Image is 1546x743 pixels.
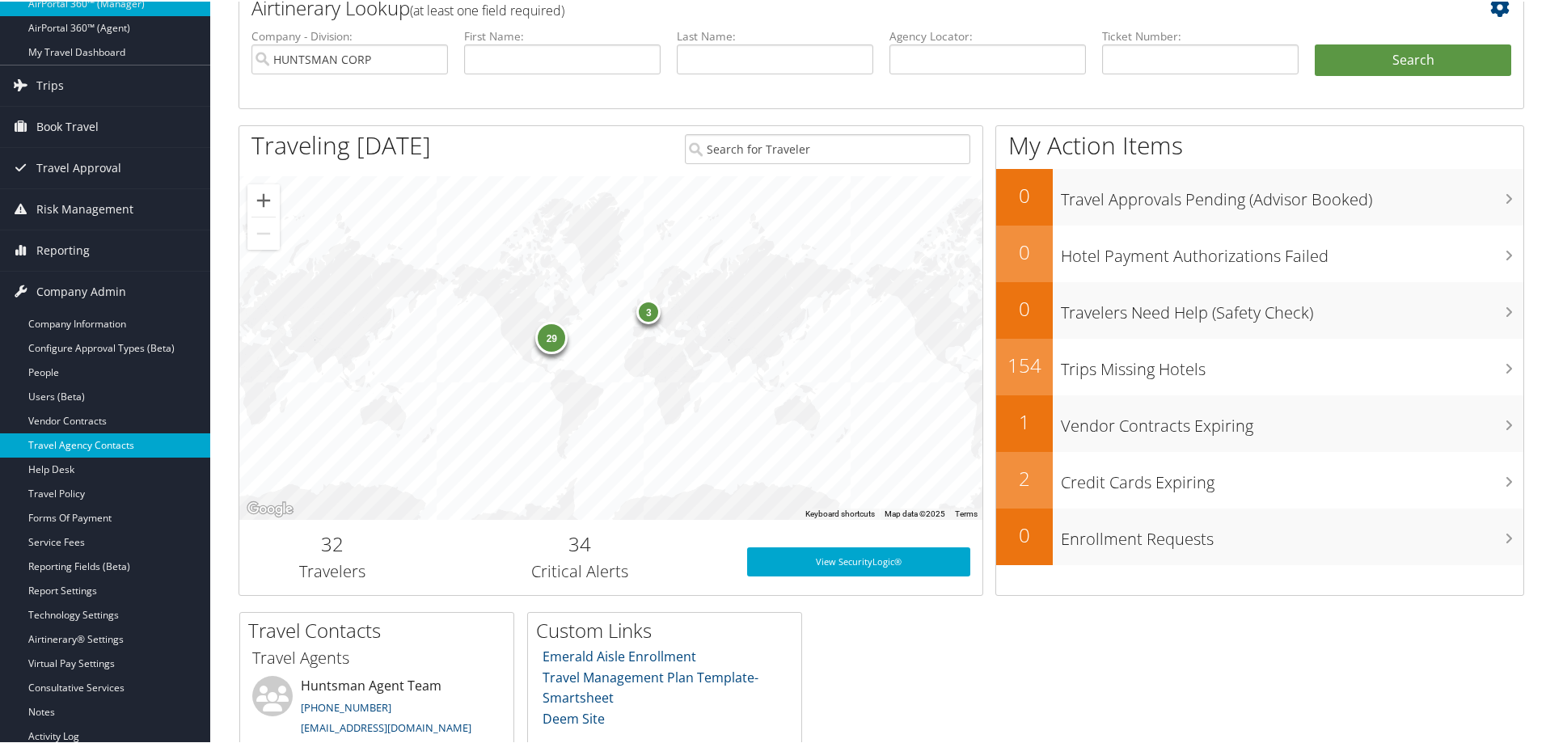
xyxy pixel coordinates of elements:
[1061,405,1523,436] h3: Vendor Contracts Expiring
[301,719,471,733] a: [EMAIL_ADDRESS][DOMAIN_NAME]
[885,508,945,517] span: Map data ©2025
[955,508,978,517] a: Terms (opens in new tab)
[251,127,431,161] h1: Traveling [DATE]
[543,646,696,664] a: Emerald Aisle Enrollment
[996,450,1523,507] a: 2Credit Cards Expiring
[536,615,801,643] h2: Custom Links
[464,27,661,43] label: First Name:
[543,708,605,726] a: Deem Site
[248,615,513,643] h2: Travel Contacts
[247,183,280,215] button: Zoom in
[996,224,1523,281] a: 0Hotel Payment Authorizations Failed
[996,337,1523,394] a: 154Trips Missing Hotels
[437,559,723,581] h3: Critical Alerts
[747,546,970,575] a: View SecurityLogic®
[996,167,1523,224] a: 0Travel Approvals Pending (Advisor Booked)
[251,27,448,43] label: Company - Division:
[251,559,413,581] h3: Travelers
[996,463,1053,491] h2: 2
[996,520,1053,547] h2: 0
[252,645,501,668] h3: Travel Agents
[1061,348,1523,379] h3: Trips Missing Hotels
[437,529,723,556] h2: 34
[805,507,875,518] button: Keyboard shortcuts
[243,497,297,518] a: Open this area in Google Maps (opens a new window)
[243,497,297,518] img: Google
[535,320,568,353] div: 29
[247,216,280,248] button: Zoom out
[244,674,509,741] li: Huntsman Agent Team
[996,180,1053,208] h2: 0
[996,394,1523,450] a: 1Vendor Contracts Expiring
[1061,518,1523,549] h3: Enrollment Requests
[996,127,1523,161] h1: My Action Items
[1061,235,1523,266] h3: Hotel Payment Authorizations Failed
[36,270,126,310] span: Company Admin
[1061,292,1523,323] h3: Travelers Need Help (Safety Check)
[996,507,1523,564] a: 0Enrollment Requests
[685,133,970,163] input: Search for Traveler
[996,293,1053,321] h2: 0
[889,27,1086,43] label: Agency Locator:
[543,667,758,706] a: Travel Management Plan Template- Smartsheet
[1061,462,1523,492] h3: Credit Cards Expiring
[996,350,1053,378] h2: 154
[251,529,413,556] h2: 32
[677,27,873,43] label: Last Name:
[1102,27,1299,43] label: Ticket Number:
[1061,179,1523,209] h3: Travel Approvals Pending (Advisor Booked)
[301,699,391,713] a: [PHONE_NUMBER]
[636,298,661,323] div: 3
[36,188,133,228] span: Risk Management
[36,229,90,269] span: Reporting
[36,146,121,187] span: Travel Approval
[996,281,1523,337] a: 0Travelers Need Help (Safety Check)
[996,237,1053,264] h2: 0
[1315,43,1511,75] button: Search
[36,105,99,146] span: Book Travel
[996,407,1053,434] h2: 1
[36,64,64,104] span: Trips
